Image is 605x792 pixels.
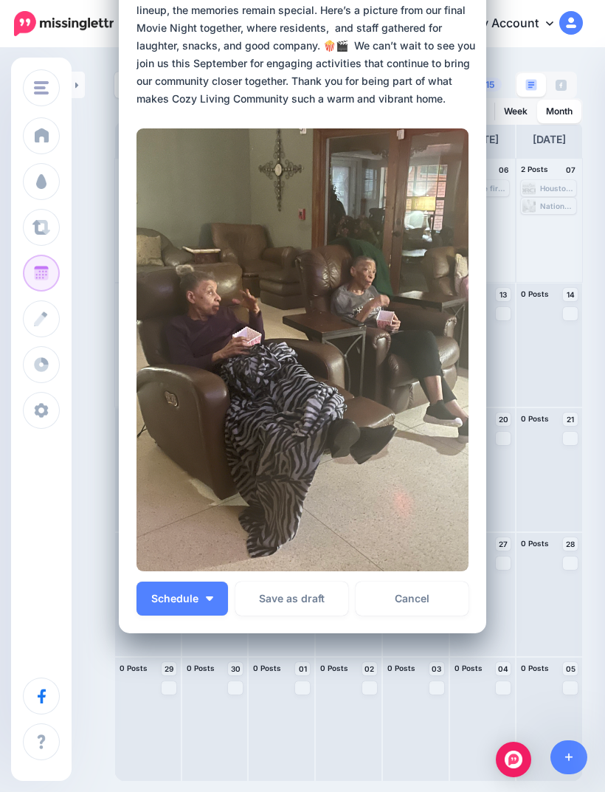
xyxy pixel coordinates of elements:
[206,596,213,601] img: arrow-down-white.png
[151,593,198,604] span: Schedule
[496,742,531,777] div: Open Intercom Messenger
[136,128,469,571] img: JDPTAGH74GO70SFHGQ1KO7B0XQMWJS4D.jpeg
[356,582,469,616] a: Cancel
[136,582,228,616] button: Schedule
[235,582,348,616] button: Save as draft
